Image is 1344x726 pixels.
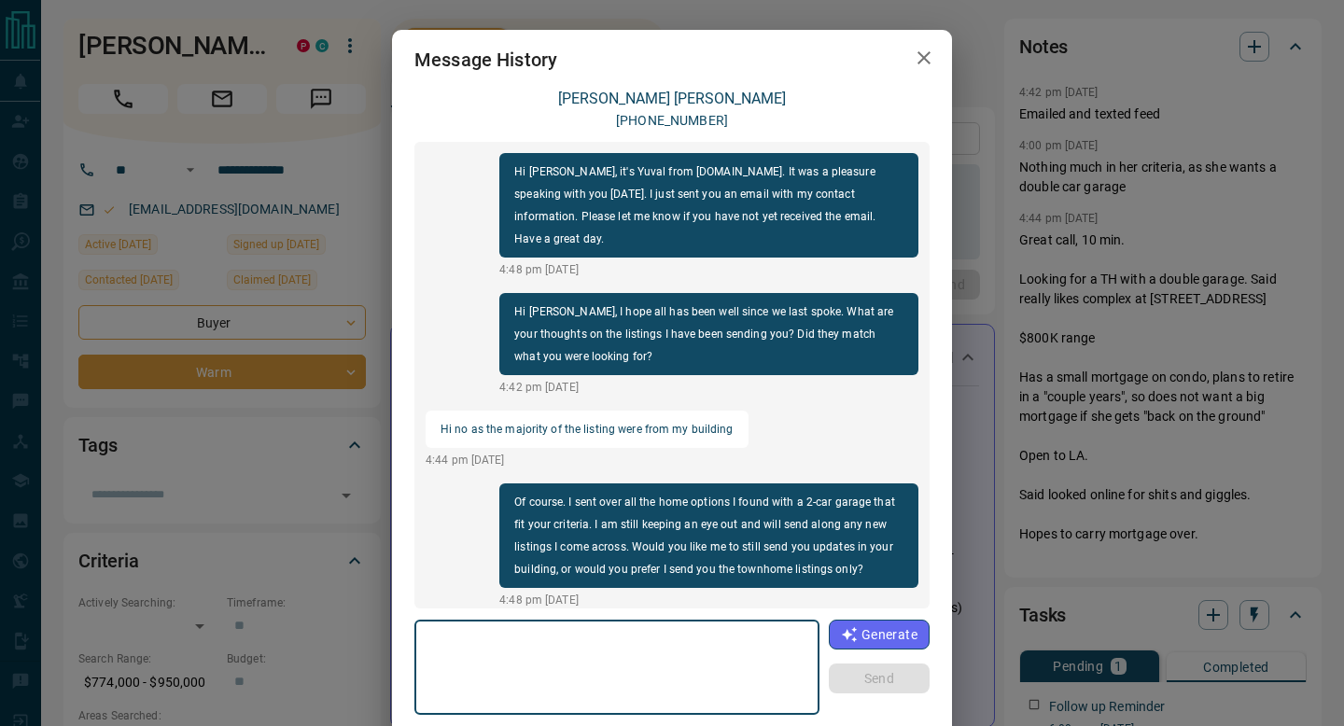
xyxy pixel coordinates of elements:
p: 4:42 pm [DATE] [499,379,918,396]
p: Hi [PERSON_NAME], I hope all has been well since we last spoke. What are your thoughts on the lis... [514,300,903,368]
p: 4:44 pm [DATE] [426,452,749,468]
p: Hi [PERSON_NAME], it's Yuval from [DOMAIN_NAME]. It was a pleasure speaking with you [DATE]. I ju... [514,161,903,250]
h2: Message History [392,30,580,90]
p: Of course. I sent over all the home options I found with a 2-car garage that fit your criteria. I... [514,491,903,580]
p: Hi no as the majority of the listing were from my building [441,418,734,440]
p: [PHONE_NUMBER] [616,111,728,131]
p: 4:48 pm [DATE] [499,261,918,278]
a: [PERSON_NAME] [PERSON_NAME] [558,90,786,107]
button: Generate [829,620,930,649]
p: 4:48 pm [DATE] [499,592,918,608]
